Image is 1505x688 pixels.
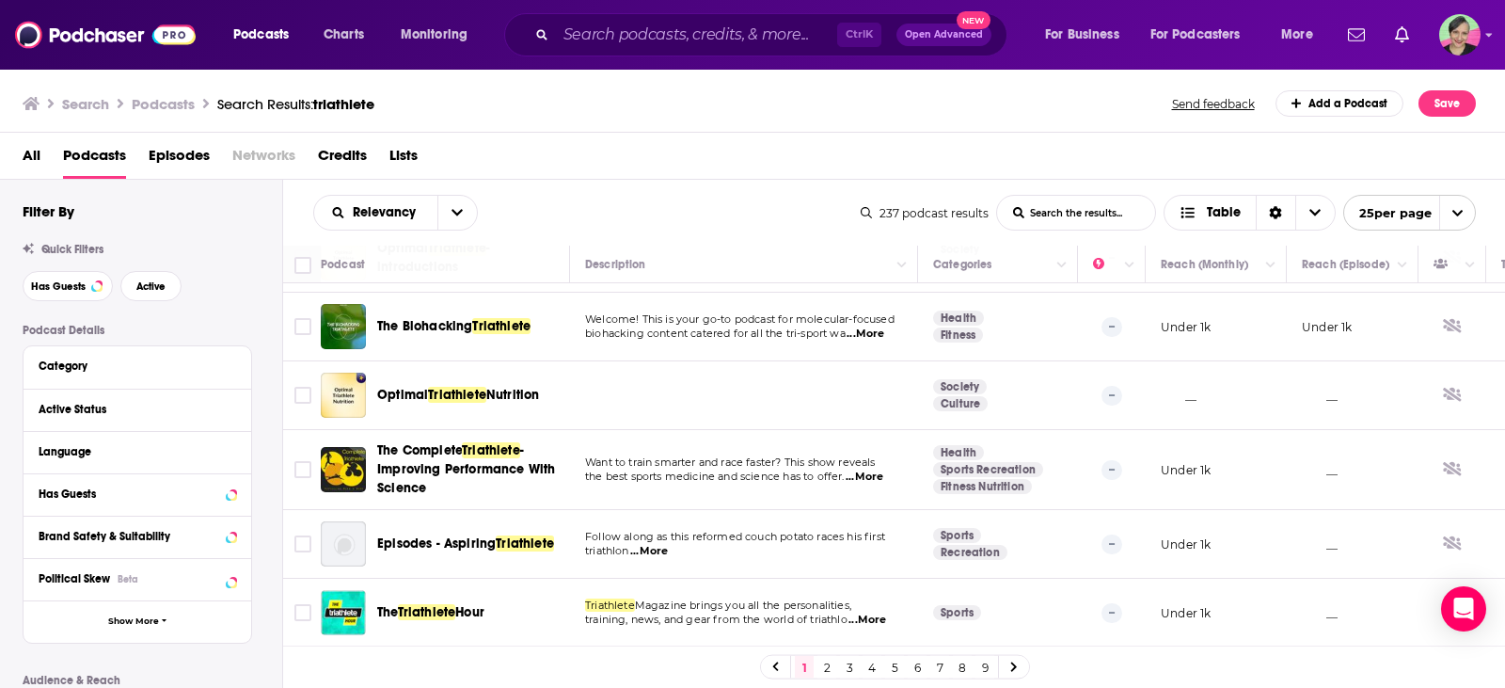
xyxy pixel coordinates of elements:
span: New [957,11,990,29]
span: The [377,604,398,620]
a: 2 [817,656,836,679]
span: Has Guests [31,281,86,292]
a: Show notifications dropdown [1340,19,1372,51]
span: Triathlete [496,536,554,552]
button: Open AdvancedNew [896,24,991,46]
span: Political Skew [39,572,110,585]
span: Triathlete [462,442,520,458]
p: __ [1302,605,1338,621]
span: ...More [846,470,883,485]
a: 1 [795,656,814,679]
img: Episodes - Aspiring Triathlete [321,521,366,567]
a: The CompleteTriathlete- Improving Performance With Science [377,441,563,498]
button: Column Actions [1459,254,1481,277]
img: The Biohacking Triathlete [321,304,366,349]
button: Column Actions [1259,254,1282,277]
img: The Complete Triathlete - Improving Performance With Science [321,447,366,492]
p: -- [1101,460,1122,479]
h3: Podcasts [132,95,195,113]
img: The Triathlete Hour [321,590,366,635]
h2: Filter By [23,202,74,220]
div: Has Guests [1434,253,1460,276]
p: Under 1k [1161,605,1211,621]
span: Episodes - Aspiring [377,536,496,552]
button: Save [1418,90,1476,117]
span: For Business [1045,22,1119,48]
a: Search Results:triathlete [217,95,374,113]
div: Has Guests [39,488,220,501]
span: the best sports medicine and science has to offer. [585,470,845,483]
span: Charts [324,22,364,48]
span: biohacking content catered for all the tri-sport wa [585,327,846,340]
a: Culture [933,396,988,411]
a: Episodes [149,140,210,179]
div: Category [39,360,224,373]
a: 9 [975,656,994,679]
span: triathlon [585,544,629,557]
button: open menu [1343,195,1476,231]
button: Category [39,354,236,377]
button: open menu [388,20,492,50]
p: Under 1k [1161,536,1211,552]
button: open menu [1032,20,1143,50]
span: - Improving Performance With Science [377,442,555,496]
a: All [23,140,40,179]
a: Recreation [933,545,1007,560]
div: Sort Direction [1256,196,1295,230]
div: Brand Safety & Suitability [39,530,220,543]
span: The Biohacking [377,318,472,334]
button: Political SkewBeta [39,567,236,590]
span: 25 per page [1344,199,1432,228]
p: Under 1k [1161,319,1211,335]
img: User Profile [1439,14,1481,56]
button: Column Actions [1391,254,1414,277]
span: Toggle select row [294,387,311,404]
div: 237 podcast results [861,206,989,220]
p: -- [1101,603,1122,622]
a: 3 [840,656,859,679]
button: Column Actions [1118,254,1141,277]
input: Search podcasts, credits, & more... [556,20,837,50]
h3: Search [62,95,109,113]
div: Active Status [39,403,224,416]
button: Show More [24,600,251,643]
button: Has Guests [39,482,236,505]
span: Toggle select row [294,604,311,621]
span: Triathlete [472,318,531,334]
span: Open Advanced [905,30,983,40]
span: ...More [847,327,884,342]
span: Toggle select row [294,318,311,335]
a: Podcasts [63,140,126,179]
button: Choose View [1164,195,1336,231]
a: 7 [930,656,949,679]
p: -- [1101,386,1122,405]
h2: Choose List sort [313,195,478,231]
button: Has Guests [23,271,113,301]
span: Hour [455,604,484,620]
button: open menu [1138,20,1268,50]
p: __ [1302,388,1338,404]
a: 8 [953,656,972,679]
a: Show notifications dropdown [1387,19,1417,51]
button: Column Actions [891,254,913,277]
a: TheTriathleteHour [377,603,484,622]
a: Fitness Nutrition [933,479,1032,494]
p: __ [1161,388,1196,404]
a: 4 [863,656,881,679]
a: OptimalTriathleteNutrition [377,386,539,405]
span: Podcasts [233,22,289,48]
p: -- [1101,535,1122,553]
a: Health [933,311,984,326]
div: Search Results: [217,95,374,113]
span: Credits [318,140,367,179]
a: Sports [933,528,981,543]
span: More [1281,22,1313,48]
button: open menu [437,196,477,230]
div: Reach (Episode) [1302,253,1389,276]
span: The Complete [377,442,462,458]
a: Health [933,445,984,460]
